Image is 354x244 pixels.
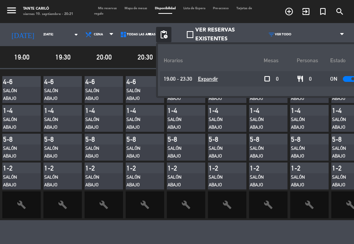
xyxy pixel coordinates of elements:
div: 1-4 [209,106,228,115]
div: 1-4 [3,106,22,115]
div: Salón Abajo [44,116,71,131]
i: build [17,200,26,209]
div: 1-4 [126,106,146,115]
div: Salón Abajo [44,87,71,102]
div: Salón Abajo [250,116,277,131]
div: Salón Abajo [3,174,30,189]
div: Tante Cariló [23,6,73,12]
span: 0 [309,75,312,83]
div: Salón Abajo [126,87,153,102]
div: Salón Abajo [291,145,318,160]
div: 1-2 [291,164,310,172]
span: 19:00 - 23:30 [164,75,192,83]
div: 1-4 [85,106,105,115]
i: build [264,200,273,209]
i: [DATE] [6,27,40,42]
span: Pre-acceso [209,7,233,10]
div: Salón Abajo [291,116,318,131]
div: 5-8 [209,135,228,143]
div: 1-2 [332,164,351,172]
span: 20:00 [85,51,123,63]
div: 1-2 [44,164,63,172]
span: Lista de Espera [179,7,209,10]
div: 5-8 [3,135,22,143]
div: 4-6 [126,78,146,86]
span: Todas las áreas [127,33,156,37]
i: build [140,200,150,209]
i: build [305,200,314,209]
div: Salón Abajo [3,145,30,160]
div: 4-6 [44,78,63,86]
i: add_circle_outline [284,7,294,16]
span: 19:30 [43,51,82,63]
div: Salón Abajo [44,145,71,160]
div: personas [297,50,330,71]
div: 1-2 [250,164,269,172]
span: Cena [94,33,103,37]
span: 19:00 [2,51,41,63]
div: Salón Abajo [85,145,112,160]
div: Salón Abajo [209,116,236,131]
span: pending_actions [159,30,168,39]
span: Disponibilidad [151,7,179,10]
div: 1-4 [168,106,187,115]
i: build [58,200,67,209]
div: 5-8 [44,135,63,143]
div: 5-8 [126,135,146,143]
div: Horarios [164,50,264,71]
span: VER TODO [275,33,291,37]
i: turned_in_not [318,7,327,16]
div: 5-8 [168,135,187,143]
span: Mis reservas [94,7,121,10]
div: Salón Abajo [126,145,153,160]
div: 5-8 [291,135,310,143]
div: 5-8 [250,135,269,143]
span: restaurant [297,75,304,82]
i: build [99,200,108,209]
span: ON [330,75,337,83]
div: 1-4 [250,106,269,115]
i: arrow_drop_down [71,30,81,39]
div: 1-4 [291,106,310,115]
div: Salón Abajo [209,145,236,160]
span: 20:30 [126,51,165,63]
div: Salón Abajo [250,145,277,160]
i: build [223,200,232,209]
i: build [181,200,191,209]
button: menu [6,5,17,18]
div: 1-4 [332,106,351,115]
div: 1-4 [44,106,63,115]
div: Salón Abajo [44,174,71,189]
div: Salón Abajo [209,174,236,189]
label: VER RESERVAS EXISTENTES [187,26,266,43]
div: Salón Abajo [3,116,30,131]
i: exit_to_app [301,7,311,16]
div: Mesas [264,50,297,71]
div: Salón Abajo [85,87,112,102]
div: Salón Abajo [168,174,194,189]
div: Salón Abajo [168,145,194,160]
span: 0 [276,75,279,83]
div: Salón Abajo [85,174,112,189]
div: Salón Abajo [291,174,318,189]
div: Salón Abajo [3,87,30,102]
i: menu [6,5,17,16]
div: 5-8 [332,135,351,143]
u: Expandir [198,76,218,82]
div: 5-8 [85,135,105,143]
div: 1-2 [209,164,228,172]
span: check_box_outline_blank [264,75,271,82]
div: Salón Abajo [85,116,112,131]
div: 1-2 [126,164,146,172]
div: viernes 19. septiembre - 20:21 [23,12,73,17]
div: 1-2 [85,164,105,172]
div: 1-2 [168,164,187,172]
div: Salón Abajo [250,174,277,189]
div: 1-2 [3,164,22,172]
i: search [335,7,344,16]
div: Salón Abajo [126,174,153,189]
span: Mapa de mesas [121,7,151,10]
div: Salón Abajo [168,116,194,131]
div: Salón Abajo [126,116,153,131]
div: 4-6 [85,78,105,86]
